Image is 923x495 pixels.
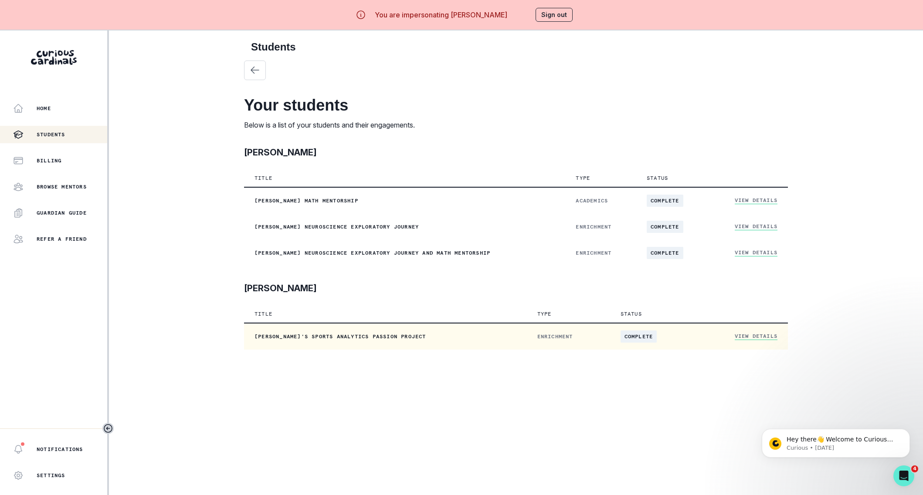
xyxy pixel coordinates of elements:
p: [PERSON_NAME] [244,146,317,159]
span: 4 [911,465,918,472]
button: Toggle sidebar [102,423,114,434]
a: View Details [735,333,777,340]
p: Title [255,175,272,182]
span: complete [647,195,683,207]
iframe: Intercom notifications message [749,411,923,471]
p: Notifications [37,446,83,453]
button: Sign out [536,8,573,22]
p: ENRICHMENT [537,333,600,340]
a: View Details [735,223,777,230]
p: [PERSON_NAME] Neuroscience Exploratory Journey [255,223,555,230]
p: Settings [37,472,65,479]
p: You are impersonating [PERSON_NAME] [375,10,507,20]
p: [PERSON_NAME] Neuroscience Exploratory Journey and Math Mentorship [255,249,555,256]
p: Type [537,310,552,317]
p: [PERSON_NAME] Math Mentorship [255,197,555,204]
span: Hey there👋 Welcome to Curious Cardinals 🙌 Take a look around! If you have any questions or are ex... [38,25,149,75]
p: Type [576,175,590,182]
p: Billing [37,157,61,164]
p: Browse Mentors [37,183,87,190]
p: Guardian Guide [37,209,87,216]
iframe: Intercom live chat [893,465,914,486]
p: Refer a friend [37,236,87,242]
p: Below is a list of your students and their engagements. [244,120,788,130]
p: Message from Curious, sent 20w ago [38,34,150,41]
span: complete [647,221,683,233]
p: Status [621,310,642,317]
p: Status [647,175,668,182]
a: View Details [735,249,777,256]
span: complete [647,247,683,259]
p: [PERSON_NAME]'s Sports Analytics Passion Project [255,333,516,340]
p: Home [37,105,51,112]
h2: Your students [244,96,788,114]
span: complete [621,330,657,343]
p: [PERSON_NAME] [244,282,317,295]
p: Title [255,310,272,317]
p: Students [37,131,65,138]
h2: Students [251,41,781,54]
img: Curious Cardinals Logo [31,50,77,65]
p: ENRICHMENT [576,223,626,230]
p: ENRICHMENT [576,249,626,256]
a: View Details [735,197,777,204]
p: ACADEMICS [576,197,626,204]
